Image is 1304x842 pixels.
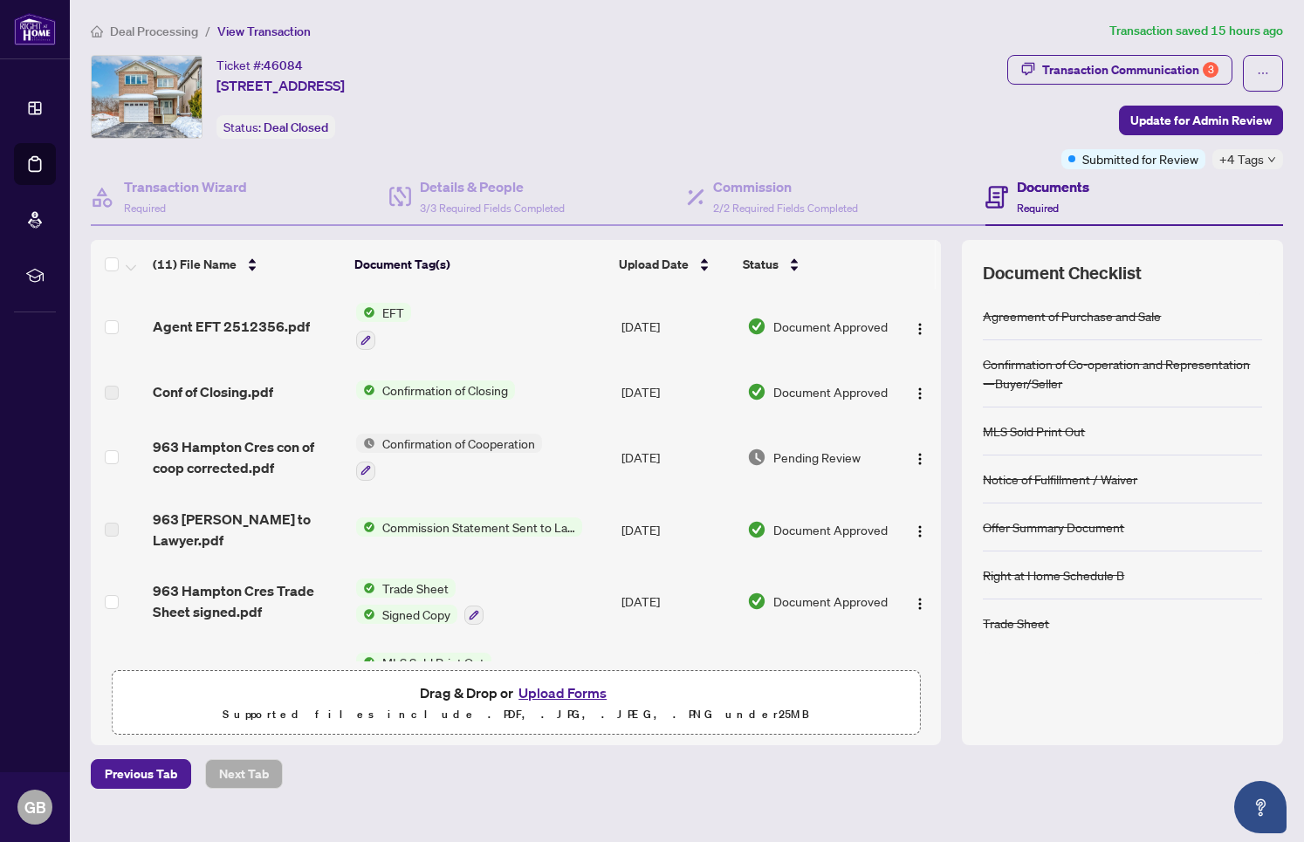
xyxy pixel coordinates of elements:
[913,597,927,611] img: Logo
[913,452,927,466] img: Logo
[110,24,198,39] span: Deal Processing
[146,240,347,289] th: (11) File Name
[1042,56,1218,84] div: Transaction Communication
[356,653,375,672] img: Status Icon
[906,587,934,615] button: Logo
[1234,781,1287,833] button: Open asap
[513,681,612,704] button: Upload Forms
[614,364,740,420] td: [DATE]
[614,565,740,640] td: [DATE]
[913,387,927,400] img: Logo
[124,176,247,197] h4: Transaction Wizard
[356,578,375,598] img: Status Icon
[983,306,1161,325] div: Agreement of Purchase and Sale
[983,354,1262,393] div: Confirmation of Co-operation and Representation—Buyer/Seller
[713,176,858,197] h4: Commission
[773,317,888,336] span: Document Approved
[153,436,342,478] span: 963 Hampton Cres con of coop corrected.pdf
[264,120,328,135] span: Deal Closed
[1109,21,1283,41] article: Transaction saved 15 hours ago
[92,56,202,138] img: IMG-W12270654_1.jpg
[356,303,411,350] button: Status IconEFT
[1130,106,1272,134] span: Update for Admin Review
[153,316,310,337] span: Agent EFT 2512356.pdf
[356,434,542,481] button: Status IconConfirmation of Cooperation
[113,671,919,736] span: Drag & Drop orUpload FormsSupported files include .PDF, .JPG, .JPEG, .PNG under25MB
[264,58,303,73] span: 46084
[983,421,1085,441] div: MLS Sold Print Out
[1257,67,1269,79] span: ellipsis
[906,443,934,471] button: Logo
[913,322,927,336] img: Logo
[153,580,342,622] span: 963 Hampton Cres Trade Sheet signed.pdf
[356,434,375,453] img: Status Icon
[356,578,484,626] button: Status IconTrade SheetStatus IconSigned Copy
[1119,106,1283,135] button: Update for Admin Review
[216,115,335,139] div: Status:
[347,240,612,289] th: Document Tag(s)
[375,517,582,537] span: Commission Statement Sent to Lawyer
[1017,176,1089,197] h4: Documents
[375,434,542,453] span: Confirmation of Cooperation
[983,565,1124,585] div: Right at Home Schedule B
[356,380,375,400] img: Status Icon
[420,681,612,704] span: Drag & Drop or
[906,312,934,340] button: Logo
[375,578,456,598] span: Trade Sheet
[1203,62,1218,78] div: 3
[906,516,934,544] button: Logo
[906,378,934,406] button: Logo
[420,202,565,215] span: 3/3 Required Fields Completed
[375,605,457,624] span: Signed Copy
[1017,202,1059,215] span: Required
[983,261,1142,285] span: Document Checklist
[153,509,342,551] span: 963 [PERSON_NAME] to Lawyer.pdf
[983,469,1137,489] div: Notice of Fulfillment / Waiver
[105,760,177,788] span: Previous Tab
[356,605,375,624] img: Status Icon
[773,520,888,539] span: Document Approved
[1082,149,1198,168] span: Submitted for Review
[217,24,311,39] span: View Transaction
[747,317,766,336] img: Document Status
[91,25,103,38] span: home
[216,55,303,75] div: Ticket #:
[614,639,740,714] td: [DATE]
[123,704,909,725] p: Supported files include .PDF, .JPG, .JPEG, .PNG under 25 MB
[1267,155,1276,164] span: down
[356,517,375,537] img: Status Icon
[356,303,375,322] img: Status Icon
[375,303,411,322] span: EFT
[216,75,345,96] span: [STREET_ADDRESS]
[205,759,283,789] button: Next Tab
[612,240,737,289] th: Upload Date
[205,21,210,41] li: /
[356,517,582,537] button: Status IconCommission Statement Sent to Lawyer
[375,653,491,672] span: MLS Sold Print Out
[356,653,491,700] button: Status IconMLS Sold Print Out
[1007,55,1232,85] button: Transaction Communication3
[14,13,56,45] img: logo
[736,240,892,289] th: Status
[773,382,888,401] span: Document Approved
[24,795,46,819] span: GB
[773,592,888,611] span: Document Approved
[713,202,858,215] span: 2/2 Required Fields Completed
[747,448,766,467] img: Document Status
[1219,149,1264,169] span: +4 Tags
[356,380,515,400] button: Status IconConfirmation of Closing
[614,289,740,364] td: [DATE]
[91,759,191,789] button: Previous Tab
[983,613,1049,633] div: Trade Sheet
[420,176,565,197] h4: Details & People
[124,202,166,215] span: Required
[747,520,766,539] img: Document Status
[747,592,766,611] img: Document Status
[153,381,273,402] span: Conf of Closing.pdf
[743,255,779,274] span: Status
[773,448,861,467] span: Pending Review
[619,255,689,274] span: Upload Date
[153,255,237,274] span: (11) File Name
[375,380,515,400] span: Confirmation of Closing
[913,524,927,538] img: Logo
